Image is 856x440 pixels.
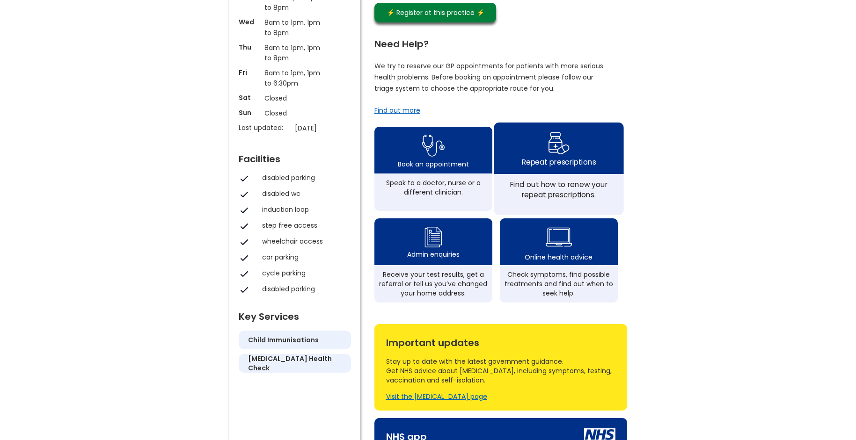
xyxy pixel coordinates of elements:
div: induction loop [262,205,346,214]
div: Facilities [239,150,351,164]
div: ⚡️ Register at this practice ⚡️ [382,7,490,18]
div: Repeat prescriptions [521,157,595,167]
p: Closed [264,108,325,118]
img: admin enquiry icon [423,224,444,250]
div: cycle parking [262,268,346,278]
p: Sun [239,108,260,117]
div: Book an appointment [398,159,469,169]
p: Wed [239,17,260,27]
p: 8am to 1pm, 1pm to 6:30pm [264,68,325,88]
a: admin enquiry iconAdmin enquiriesReceive your test results, get a referral or tell us you’ve chan... [374,218,492,303]
p: 8am to 1pm, 1pm to 8pm [264,43,325,63]
div: wheelchair access [262,237,346,246]
div: Speak to a doctor, nurse or a different clinician. [379,178,488,197]
div: Online health advice [525,252,593,262]
p: Fri [239,68,260,77]
div: disabled wc [262,189,346,198]
div: Stay up to date with the latest government guidance. Get NHS advice about [MEDICAL_DATA], includi... [386,357,615,385]
img: health advice icon [546,222,572,252]
p: Closed [264,93,325,103]
div: Important updates [386,333,615,347]
h5: [MEDICAL_DATA] health check [248,354,342,373]
h5: child immunisations [248,335,319,345]
a: Visit the [MEDICAL_DATA] page [386,392,487,401]
a: ⚡️ Register at this practice ⚡️ [374,3,496,22]
a: book appointment icon Book an appointmentSpeak to a doctor, nurse or a different clinician. [374,127,492,211]
div: Admin enquiries [407,250,460,259]
div: disabled parking [262,173,346,182]
div: Receive your test results, get a referral or tell us you’ve changed your home address. [379,270,488,298]
a: health advice iconOnline health adviceCheck symptoms, find possible treatments and find out when ... [500,218,618,303]
p: We try to reserve our GP appointments for patients with more serious health problems. Before book... [374,60,604,94]
img: book appointment icon [422,132,445,159]
a: repeat prescription iconRepeat prescriptionsFind out how to renew your repeat prescriptions. [494,123,623,215]
p: Sat [239,93,260,102]
p: 8am to 1pm, 1pm to 8pm [264,17,325,38]
div: car parking [262,252,346,262]
div: Need Help? [374,35,618,49]
div: Find out how to renew your repeat prescriptions. [499,179,618,200]
p: Last updated: [239,123,290,132]
div: Key Services [239,307,351,321]
a: Find out more [374,106,420,115]
div: step free access [262,221,346,230]
p: Thu [239,43,260,52]
p: [DATE] [295,123,356,133]
div: Check symptoms, find possible treatments and find out when to seek help. [505,270,613,298]
div: disabled parking [262,284,346,294]
img: repeat prescription icon [548,130,570,157]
